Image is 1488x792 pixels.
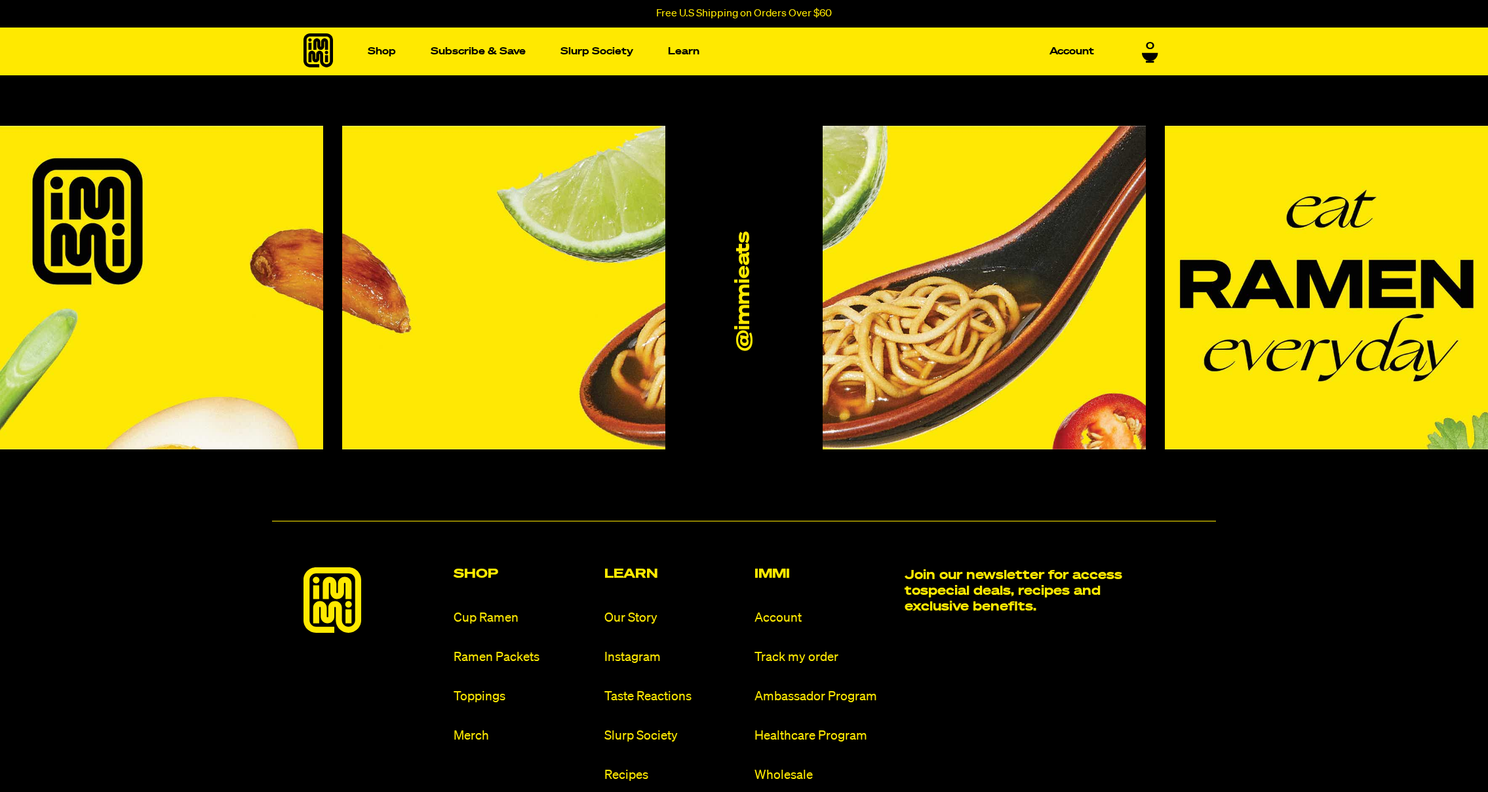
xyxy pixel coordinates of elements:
a: Toppings [454,688,593,706]
a: Account [1044,41,1099,62]
h2: Immi [754,567,894,580]
img: Instagram [1165,126,1488,449]
a: Ambassador Program [754,688,894,706]
a: Slurp Society [555,41,638,62]
a: Learn [663,41,705,62]
a: Subscribe & Save [425,41,531,62]
a: Track my order [754,649,894,666]
h2: Join our newsletter for access to special deals, recipes and exclusive benefits. [905,567,1131,614]
a: Merch [454,727,593,745]
a: Ramen Packets [454,649,593,666]
a: Shop [362,41,401,62]
a: Cup Ramen [454,609,593,627]
img: immieats [303,567,361,633]
a: Taste Reactions [604,688,744,706]
nav: Main navigation [362,28,1099,75]
a: Instagram [604,649,744,666]
a: 0 [1142,41,1158,63]
a: Account [754,609,894,627]
p: Free U.S Shipping on Orders Over $60 [656,8,832,20]
a: Our Story [604,609,744,627]
a: @immieats [733,231,756,350]
a: Healthcare Program [754,727,894,745]
a: Recipes [604,766,744,784]
h2: Learn [604,567,744,580]
a: Slurp Society [604,727,744,745]
img: Instagram [342,126,665,449]
img: Instagram [823,126,1146,449]
span: 0 [1146,41,1154,52]
a: Wholesale [754,766,894,784]
h2: Shop [454,567,593,580]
